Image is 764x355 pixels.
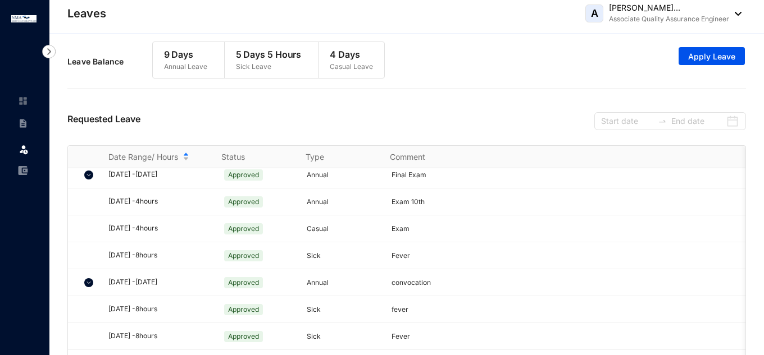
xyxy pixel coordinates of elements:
span: swap-right [658,117,667,126]
span: Approved [224,223,263,234]
p: [PERSON_NAME]... [609,2,729,13]
th: Status [208,146,292,168]
span: fever [392,305,408,313]
span: Approved [224,250,263,261]
p: Annual [307,277,378,288]
span: Approved [224,331,263,342]
div: [DATE] - 8 hours [108,331,208,342]
p: Leaves [67,6,106,21]
span: Approved [224,169,263,181]
span: Fever [392,332,410,340]
li: Home [9,90,36,112]
div: [DATE] - [DATE] [108,277,208,288]
button: Apply Leave [679,47,745,65]
input: End date [671,115,724,127]
img: contract-unselected.99e2b2107c0a7dd48938.svg [18,118,28,128]
p: Requested Leave [67,112,140,130]
span: Final Exam [392,170,426,179]
li: Expenses [9,159,36,182]
div: [DATE] - 4 hours [108,196,208,207]
p: 9 Days [164,48,207,61]
span: Fever [392,251,410,260]
span: Approved [224,196,263,208]
img: leave.99b8a76c7fa76a53782d.svg [18,144,29,155]
span: Exam 10th [392,197,425,206]
p: Sick [307,304,378,315]
img: chevron-down.5dccb45ca3e6429452e9960b4a33955c.svg [84,278,93,287]
p: Annual [307,196,378,208]
span: Date Range/ Hours [108,151,178,163]
p: 4 Days [330,48,373,61]
img: logo [11,15,37,22]
th: Type [292,146,376,168]
img: dropdown-black.8e83cc76930a90b1a4fdb6d089b7bf3a.svg [729,12,742,16]
li: Contracts [9,112,36,135]
p: 5 Days 5 Hours [236,48,302,61]
p: Sick Leave [236,61,302,72]
p: Sick [307,250,378,261]
div: [DATE] - [DATE] [108,169,208,180]
div: [DATE] - 8 hours [108,304,208,315]
p: Casual Leave [330,61,373,72]
img: home-unselected.a29eae3204392db15eaf.svg [18,96,28,106]
span: Apply Leave [688,51,735,62]
img: nav-icon-right.af6afadce00d159da59955279c43614e.svg [42,45,56,58]
p: Associate Quality Assurance Engineer [609,13,729,25]
p: Casual [307,223,378,234]
span: Exam [392,224,410,233]
span: to [658,117,667,126]
input: Start date [601,115,653,127]
div: [DATE] - 8 hours [108,250,208,261]
span: Approved [224,304,263,315]
img: expense-unselected.2edcf0507c847f3e9e96.svg [18,165,28,176]
p: Sick [307,331,378,342]
p: Annual Leave [164,61,207,72]
img: chevron-down.5dccb45ca3e6429452e9960b4a33955c.svg [84,170,93,179]
p: Annual [307,169,378,181]
span: Approved [224,277,263,288]
span: convocation [392,278,431,287]
th: Comment [376,146,461,168]
div: [DATE] - 4 hours [108,223,208,234]
p: Leave Balance [67,56,152,67]
span: A [591,8,598,19]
